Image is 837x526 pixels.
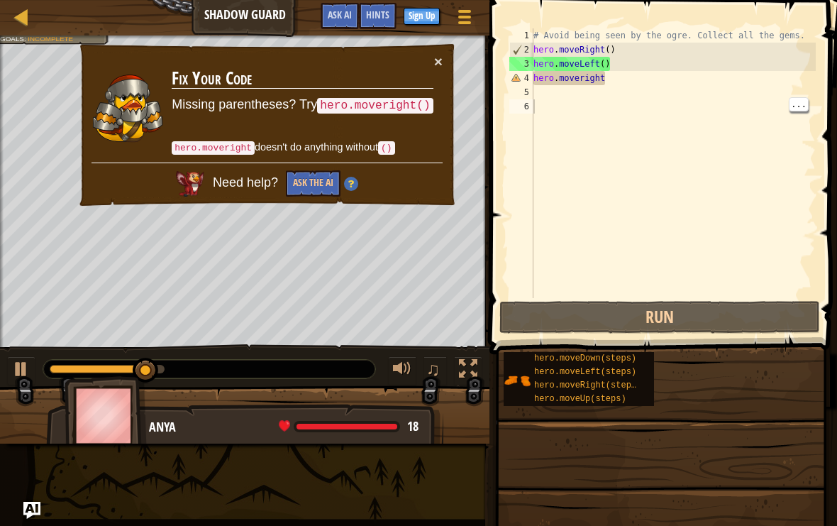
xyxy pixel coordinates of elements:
img: portrait.png [504,367,531,394]
span: Need help? [213,176,282,190]
span: Hints [366,8,389,21]
span: 18 [407,417,418,435]
button: Show game menu [447,3,482,36]
span: hero.moveLeft(steps) [534,367,636,377]
div: health: 18 / 18 [279,420,418,433]
div: 6 [509,99,533,114]
span: hero.moveRight(steps) [534,380,641,390]
img: Hint [344,177,358,191]
button: Run [499,301,820,334]
p: doesn't do anything without [172,140,433,155]
h3: Fix Your Code [172,69,433,89]
div: 4 [509,71,533,85]
span: ♫ [426,358,440,380]
button: Ask AI [23,502,40,519]
button: ♫ [423,356,448,385]
div: Anya [149,418,429,437]
div: 1 [509,28,533,43]
span: Ask AI [328,8,352,21]
button: Ask the AI [286,170,340,197]
div: 5 [509,85,533,99]
button: Ask AI [321,3,359,29]
button: × [434,54,443,69]
div: 2 [510,43,533,57]
button: ⌘ + P: Play [7,356,35,385]
code: hero.moveright [172,141,255,155]
img: thang_avatar_frame.png [65,376,147,455]
code: () [378,141,395,155]
span: ... [789,98,808,111]
div: 3 [509,57,533,71]
p: Missing parentheses? Try [172,96,433,114]
span: hero.moveUp(steps) [534,394,626,404]
button: Adjust volume [388,356,416,385]
span: hero.moveDown(steps) [534,354,636,363]
img: duck_senick.png [92,74,163,143]
button: Toggle fullscreen [454,356,482,385]
img: AI [176,171,204,197]
code: hero.moveright() [317,98,433,114]
button: Sign Up [404,8,440,25]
